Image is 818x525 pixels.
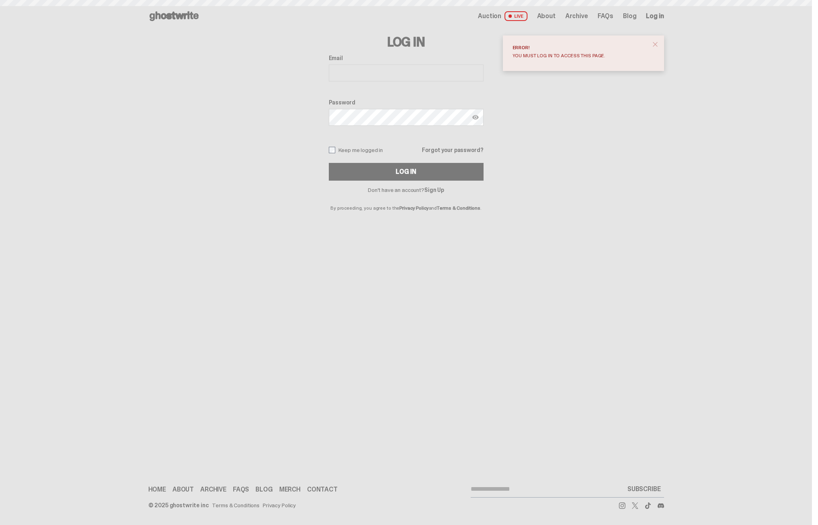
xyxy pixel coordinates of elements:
[598,13,613,19] a: FAQs
[624,481,664,497] button: SUBSCRIBE
[422,147,483,153] a: Forgot your password?
[537,13,556,19] a: About
[648,37,662,52] button: close
[565,13,588,19] a: Archive
[329,193,484,210] p: By proceeding, you agree to the and .
[623,13,636,19] a: Blog
[329,147,383,153] label: Keep me logged in
[505,11,527,21] span: LIVE
[263,502,296,508] a: Privacy Policy
[329,147,335,153] input: Keep me logged in
[255,486,272,493] a: Blog
[472,114,479,121] img: Show password
[148,486,166,493] a: Home
[396,169,416,175] div: Log In
[148,502,209,508] div: © 2025 ghostwrite inc
[212,502,260,508] a: Terms & Conditions
[172,486,194,493] a: About
[329,55,484,61] label: Email
[478,13,501,19] span: Auction
[329,99,484,106] label: Password
[279,486,301,493] a: Merch
[329,35,484,48] h3: Log In
[424,186,444,194] a: Sign Up
[329,163,484,181] button: Log In
[513,45,648,50] div: Error!
[646,13,664,19] a: Log in
[200,486,226,493] a: Archive
[399,205,428,211] a: Privacy Policy
[329,187,484,193] p: Don't have an account?
[437,205,480,211] a: Terms & Conditions
[478,11,527,21] a: Auction LIVE
[233,486,249,493] a: FAQs
[307,486,338,493] a: Contact
[513,53,648,58] div: You must log in to access this page.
